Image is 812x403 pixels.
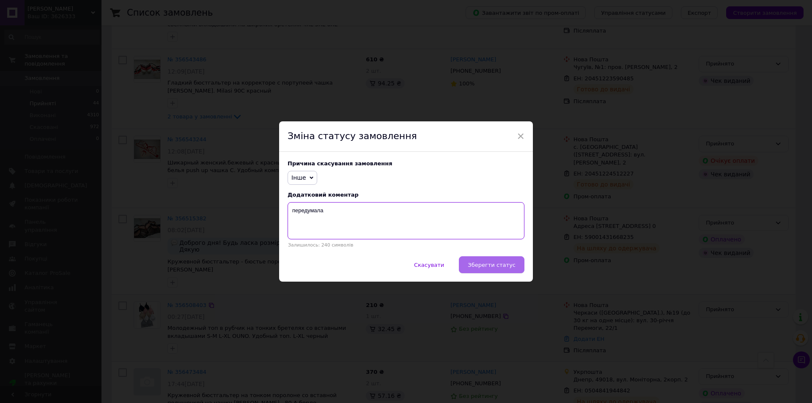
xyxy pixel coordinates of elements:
[468,262,516,268] span: Зберегти статус
[291,174,306,181] span: Інше
[517,129,524,143] span: ×
[405,256,453,273] button: Скасувати
[414,262,444,268] span: Скасувати
[288,242,524,248] p: Залишилось: 240 символів
[288,202,524,239] textarea: передумала
[288,192,524,198] div: Додатковий коментар
[279,121,533,152] div: Зміна статусу замовлення
[459,256,524,273] button: Зберегти статус
[288,160,524,167] div: Причина скасування замовлення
